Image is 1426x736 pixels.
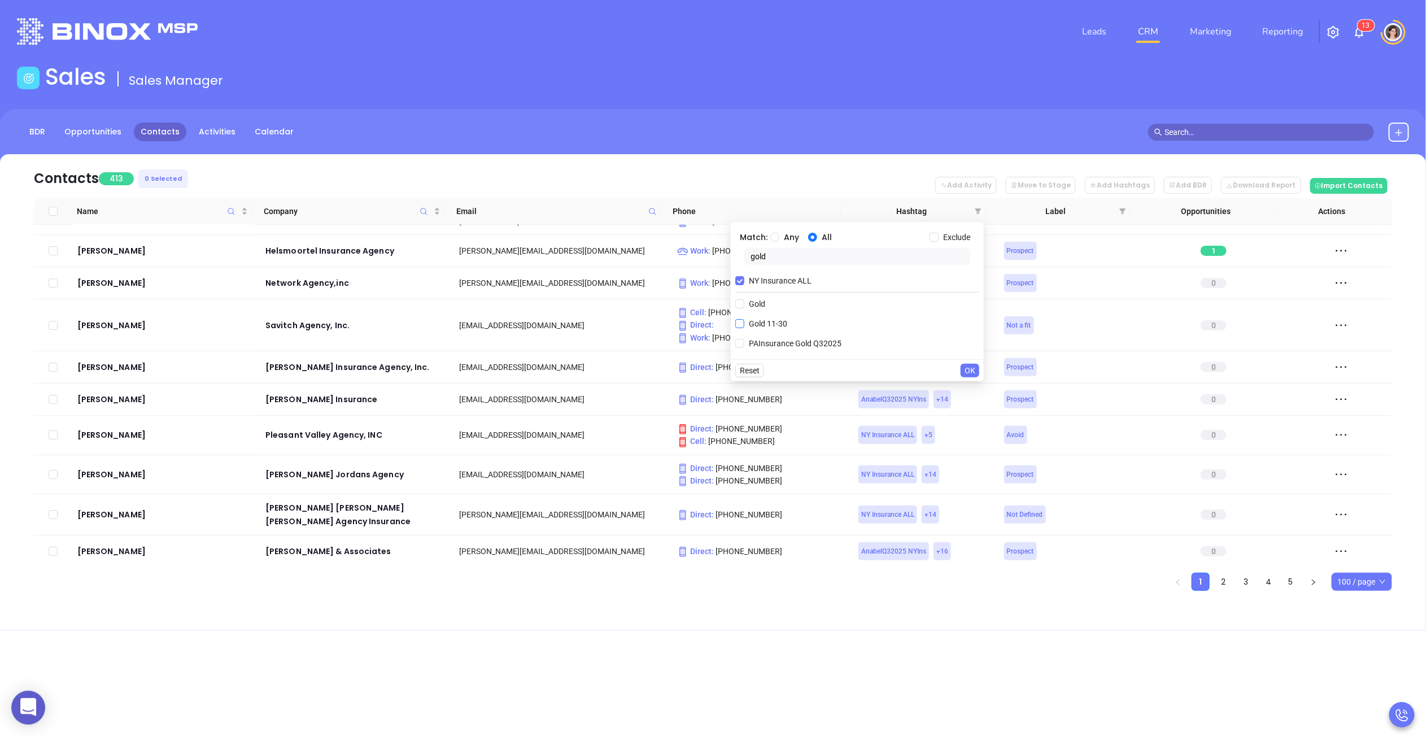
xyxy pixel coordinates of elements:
[1185,20,1236,43] a: Marketing
[34,168,99,189] div: Contacts
[459,361,661,373] div: [EMAIL_ADDRESS][DOMAIN_NAME]
[744,317,792,330] span: Gold 11-30
[265,360,443,374] div: [PERSON_NAME] Insurance Agency, Inc.
[861,468,914,481] span: NY Insurance ALL
[72,198,252,225] th: Name
[1310,178,1388,194] button: Import Contacts
[677,333,710,342] span: Work :
[1201,320,1227,330] span: 0
[1282,573,1300,591] li: 5
[677,464,714,473] span: Direct :
[192,123,242,141] a: Activities
[1201,362,1227,372] span: 0
[677,423,843,435] p: [PHONE_NUMBER]
[735,364,764,377] button: Reset
[459,277,661,289] div: [PERSON_NAME][EMAIL_ADDRESS][DOMAIN_NAME]
[77,428,250,442] div: [PERSON_NAME]
[77,360,250,374] div: [PERSON_NAME]
[77,276,250,290] a: [PERSON_NAME]
[677,332,843,344] p: [PHONE_NUMBER]
[129,72,223,89] span: Sales Manager
[1237,573,1254,590] a: 3
[459,468,661,481] div: [EMAIL_ADDRESS][DOMAIN_NAME]
[1169,573,1187,591] li: Previous Page
[17,18,198,45] img: logo
[1201,546,1227,556] span: 0
[23,123,52,141] a: BDR
[861,393,926,406] span: AnabelQ32025 NYIns
[1201,394,1227,404] span: 0
[853,205,970,217] span: Hashtag
[1258,20,1308,43] a: Reporting
[1237,573,1255,591] li: 3
[1007,429,1024,441] span: Avoid
[1078,20,1111,43] a: Leads
[265,244,443,258] div: Helsmoortel Insurance Agency
[77,468,250,481] div: [PERSON_NAME]
[861,508,914,521] span: NY Insurance ALL
[77,393,250,406] a: [PERSON_NAME]
[677,320,714,329] span: Direct :
[77,508,250,521] a: [PERSON_NAME]
[459,245,661,257] div: [PERSON_NAME][EMAIL_ADDRESS][DOMAIN_NAME]
[265,276,443,290] a: Network Agency,inc
[936,393,948,406] span: + 14
[459,545,661,558] div: [PERSON_NAME][EMAIL_ADDRESS][DOMAIN_NAME]
[1201,430,1227,440] span: 0
[1215,573,1232,590] a: 2
[1007,508,1043,521] span: Not Defined
[138,169,188,188] div: 0 Selected
[744,337,846,350] span: PAInsurance Gold Q32025
[459,429,661,441] div: [EMAIL_ADDRESS][DOMAIN_NAME]
[677,278,710,288] span: Work :
[740,364,760,377] span: Reset
[99,172,134,185] span: 413
[744,275,816,287] span: NY Insurance ALL
[1305,573,1323,591] li: Next Page
[77,545,250,558] div: [PERSON_NAME]
[1169,573,1187,591] button: left
[459,508,661,521] div: [PERSON_NAME][EMAIL_ADDRESS][DOMAIN_NAME]
[265,428,443,442] a: Pleasant Valley Agency, INC
[677,246,710,255] span: Work :
[924,429,932,441] span: + 5
[1358,20,1375,31] sup: 13
[265,545,443,558] a: [PERSON_NAME] & Associates
[1366,21,1370,29] span: 3
[779,231,804,243] span: Any
[677,424,714,433] span: Direct :
[1384,23,1402,41] img: user
[1353,25,1366,39] img: iconNotification
[677,474,843,487] p: [PHONE_NUMBER]
[677,545,843,558] p: [PHONE_NUMBER]
[456,205,644,217] span: Email
[265,501,443,528] div: [PERSON_NAME] [PERSON_NAME] [PERSON_NAME] Agency Insurance
[1131,198,1275,225] th: Opportunities
[817,231,836,243] span: All
[264,205,431,217] span: Company
[1007,245,1034,257] span: Prospect
[677,476,714,485] span: Direct :
[459,393,661,406] div: [EMAIL_ADDRESS][DOMAIN_NAME]
[1133,20,1163,43] a: CRM
[744,298,770,310] span: Gold
[1007,468,1034,481] span: Prospect
[1192,573,1210,591] li: 1
[861,545,926,558] span: AnabelQ32025 NYIns
[265,468,443,481] a: [PERSON_NAME] Jordans Agency
[252,198,445,225] th: Company
[1305,573,1323,591] button: right
[661,198,841,225] th: Phone
[77,319,250,332] a: [PERSON_NAME]
[265,319,443,332] a: Savitch Agency, Inc.
[1201,246,1227,256] span: 1
[1201,469,1227,480] span: 0
[265,393,443,406] a: [PERSON_NAME] Insurance
[744,248,970,265] input: Search
[1165,126,1368,138] input: Search…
